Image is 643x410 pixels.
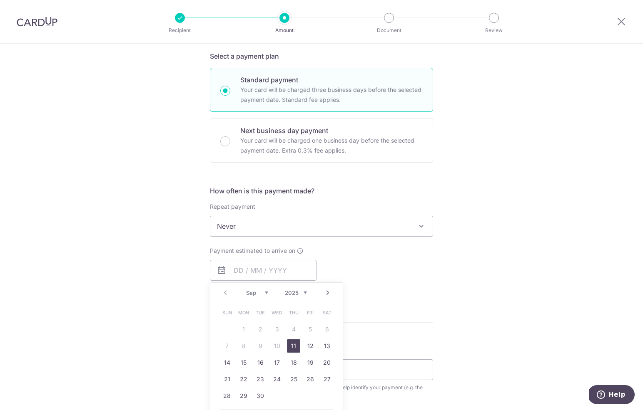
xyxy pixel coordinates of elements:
p: Recipient [149,26,211,35]
span: Monday [237,306,250,319]
a: 21 [220,373,234,386]
span: Friday [304,306,317,319]
a: 13 [320,339,334,353]
p: Amount [254,26,315,35]
h5: How often is this payment made? [210,186,433,196]
p: Next business day payment [240,126,423,136]
span: Sunday [220,306,234,319]
a: 23 [254,373,267,386]
a: 25 [287,373,300,386]
a: 24 [270,373,284,386]
span: Payment estimated to arrive on [210,247,295,255]
span: Wednesday [270,306,284,319]
h5: Select a payment plan [210,51,433,61]
span: Saturday [320,306,334,319]
a: 11 [287,339,300,353]
a: 28 [220,389,234,403]
label: Repeat payment [210,203,255,211]
a: 18 [287,356,300,369]
p: Your card will be charged one business day before the selected payment date. Extra 0.3% fee applies. [240,136,423,156]
p: Your card will be charged three business days before the selected payment date. Standard fee appl... [240,85,423,105]
a: 19 [304,356,317,369]
a: 22 [237,373,250,386]
a: 26 [304,373,317,386]
img: CardUp [17,17,57,27]
a: 20 [320,356,334,369]
a: 30 [254,389,267,403]
a: 29 [237,389,250,403]
p: Review [463,26,525,35]
input: DD / MM / YYYY [210,260,317,281]
a: 16 [254,356,267,369]
span: Tuesday [254,306,267,319]
a: 14 [220,356,234,369]
a: 27 [320,373,334,386]
span: Thursday [287,306,300,319]
iframe: Opens a widget where you can find more information [589,385,635,406]
a: 17 [270,356,284,369]
a: 15 [237,356,250,369]
p: Document [358,26,420,35]
span: Never [210,216,433,236]
p: Standard payment [240,75,423,85]
a: 12 [304,339,317,353]
a: Next [323,288,333,298]
span: Never [210,216,433,237]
